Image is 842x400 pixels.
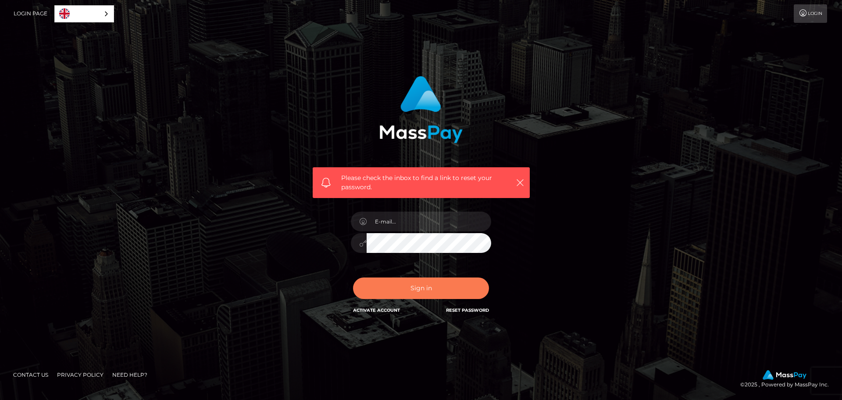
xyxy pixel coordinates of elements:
[353,277,489,299] button: Sign in
[54,368,107,382] a: Privacy Policy
[54,5,114,22] div: Language
[379,76,463,143] img: MassPay Login
[367,212,491,231] input: E-mail...
[740,370,835,389] div: © 2025 , Powered by MassPay Inc.
[54,5,114,22] aside: Language selected: English
[55,6,114,22] a: English
[794,4,827,23] a: Login
[14,4,47,23] a: Login Page
[341,173,501,192] span: Please check the inbox to find a link to reset your password.
[109,368,151,382] a: Need Help?
[353,307,400,313] a: Activate Account
[763,370,806,380] img: MassPay
[446,307,489,313] a: Reset Password
[10,368,52,382] a: Contact Us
